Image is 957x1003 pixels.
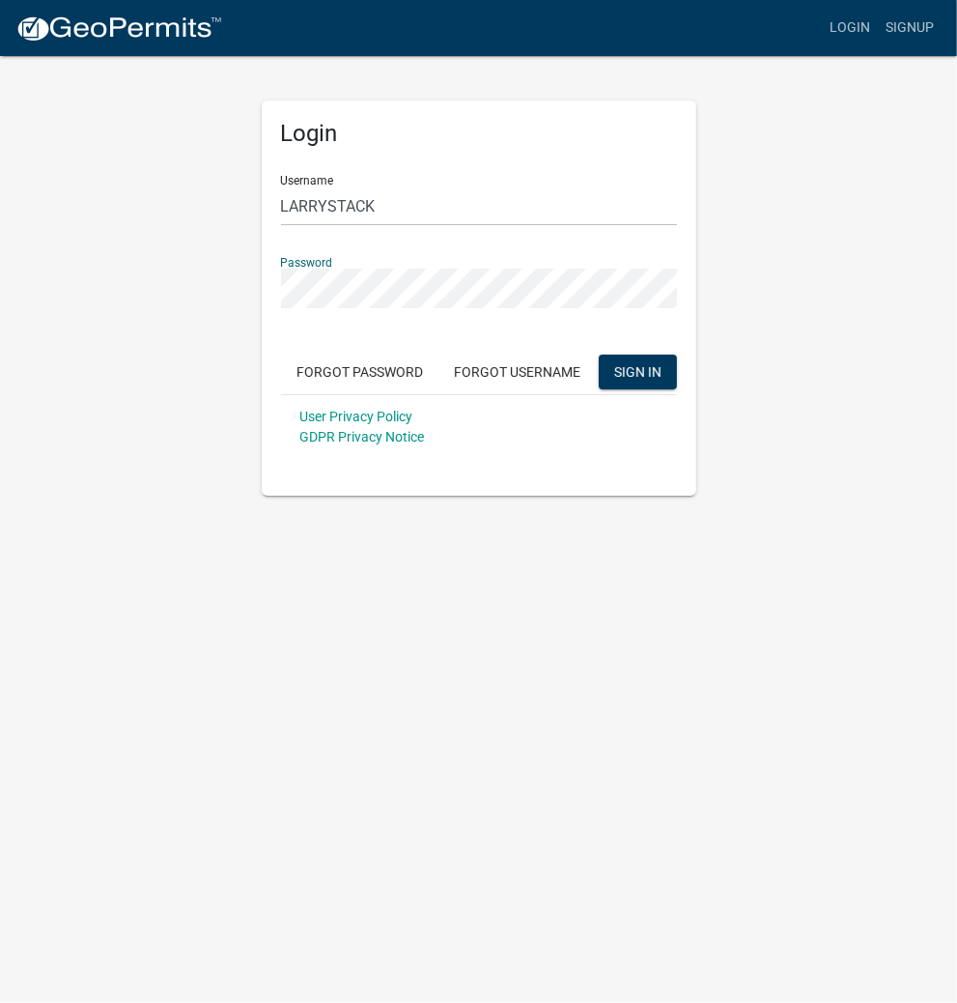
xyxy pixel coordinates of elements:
[300,429,425,444] a: GDPR Privacy Notice
[599,355,677,389] button: SIGN IN
[878,10,942,46] a: Signup
[281,120,677,148] h5: Login
[614,363,661,379] span: SIGN IN
[300,409,413,424] a: User Privacy Policy
[281,355,438,389] button: Forgot Password
[822,10,878,46] a: Login
[438,355,596,389] button: Forgot Username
